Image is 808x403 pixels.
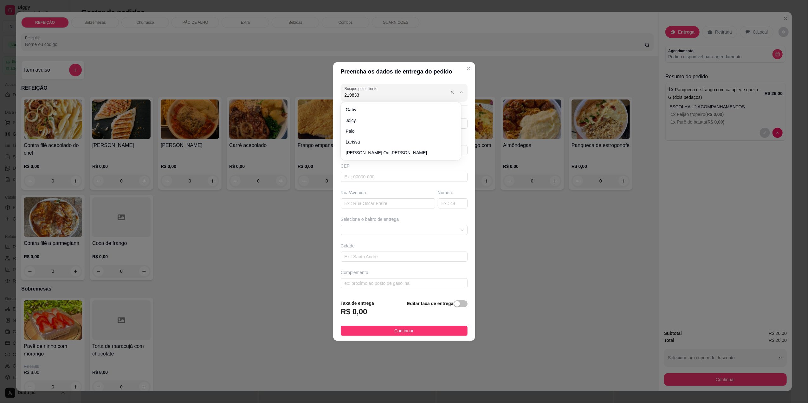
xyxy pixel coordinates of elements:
input: Busque pelo cliente [345,92,446,98]
input: ex: próximo ao posto de gasolina [341,278,468,288]
span: palo [346,128,450,134]
strong: Editar taxa de entrega [407,301,453,306]
span: Gaby [346,106,450,113]
input: Ex.: 44 [438,198,468,208]
strong: Taxa de entrega [341,301,374,306]
button: Show suggestions [456,87,466,97]
div: Número [438,189,468,196]
div: Selecione o bairro de entrega [341,216,468,222]
header: Preencha os dados de entrega do pedido [333,62,475,81]
label: Busque pelo cliente [345,86,380,91]
div: Rua/Avenida [341,189,435,196]
button: Show suggestions [447,87,457,97]
span: joicy [346,117,450,124]
input: Ex.: Rua Oscar Freire [341,198,435,208]
button: Close [464,63,474,74]
h3: R$ 0,00 [341,307,367,317]
span: [PERSON_NAME] ou [PERSON_NAME] [346,150,450,156]
input: Ex.: Santo André [341,252,468,262]
input: Ex.: 00000-000 [341,172,468,182]
ul: Suggestions [343,105,459,158]
div: Complemento [341,269,468,276]
span: Continuar [394,327,414,334]
div: Cidade [341,243,468,249]
span: Larissa [346,139,450,145]
div: CEP [341,163,468,169]
div: Suggestions [342,103,460,159]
